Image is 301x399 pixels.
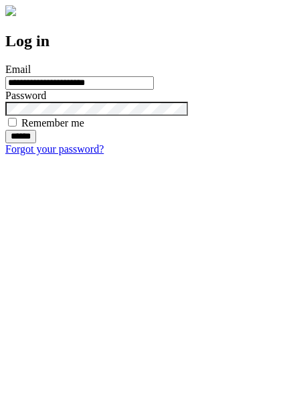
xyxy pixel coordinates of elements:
a: Forgot your password? [5,143,104,155]
label: Remember me [21,117,84,129]
label: Email [5,64,31,75]
label: Password [5,90,46,101]
img: logo-4e3dc11c47720685a147b03b5a06dd966a58ff35d612b21f08c02c0306f2b779.png [5,5,16,16]
h2: Log in [5,32,296,50]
